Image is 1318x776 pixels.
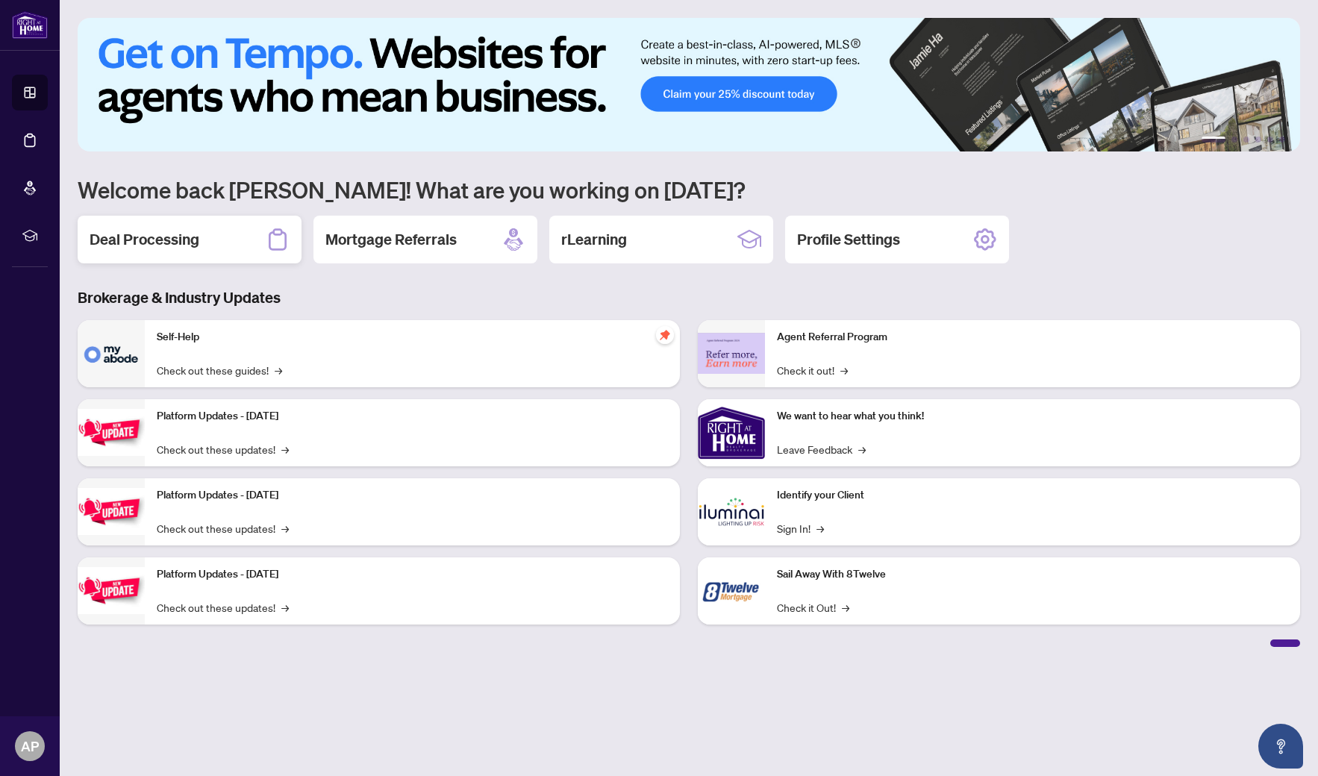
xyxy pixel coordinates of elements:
p: Sail Away With 8Twelve [777,566,1288,583]
p: Identify your Client [777,487,1288,504]
a: Check it out!→ [777,362,848,378]
span: pushpin [656,326,674,344]
button: 5 [1267,137,1273,143]
span: → [275,362,282,378]
a: Leave Feedback→ [777,441,866,457]
img: Slide 0 [78,18,1300,151]
span: → [281,441,289,457]
h2: rLearning [561,229,627,250]
p: Platform Updates - [DATE] [157,566,668,583]
button: 3 [1243,137,1249,143]
a: Check out these guides!→ [157,362,282,378]
p: We want to hear what you think! [777,408,1288,425]
h3: Brokerage & Industry Updates [78,287,1300,308]
span: → [842,599,849,616]
h2: Deal Processing [90,229,199,250]
button: 2 [1231,137,1237,143]
span: → [816,520,824,536]
button: 6 [1279,137,1285,143]
img: Platform Updates - June 23, 2025 [78,567,145,614]
h1: Welcome back [PERSON_NAME]! What are you working on [DATE]? [78,175,1300,204]
p: Platform Updates - [DATE] [157,408,668,425]
button: 1 [1202,137,1225,143]
span: → [840,362,848,378]
img: Agent Referral Program [698,333,765,374]
h2: Profile Settings [797,229,900,250]
img: logo [12,11,48,39]
span: AP [21,736,39,757]
img: We want to hear what you think! [698,399,765,466]
a: Sign In!→ [777,520,824,536]
p: Platform Updates - [DATE] [157,487,668,504]
a: Check out these updates!→ [157,520,289,536]
a: Check out these updates!→ [157,441,289,457]
img: Platform Updates - July 8, 2025 [78,488,145,535]
a: Check it Out!→ [777,599,849,616]
button: Open asap [1258,724,1303,769]
button: 4 [1255,137,1261,143]
img: Self-Help [78,320,145,387]
a: Check out these updates!→ [157,599,289,616]
h2: Mortgage Referrals [325,229,457,250]
span: → [858,441,866,457]
p: Self-Help [157,329,668,345]
span: → [281,599,289,616]
img: Platform Updates - July 21, 2025 [78,409,145,456]
img: Identify your Client [698,478,765,545]
p: Agent Referral Program [777,329,1288,345]
span: → [281,520,289,536]
img: Sail Away With 8Twelve [698,557,765,625]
